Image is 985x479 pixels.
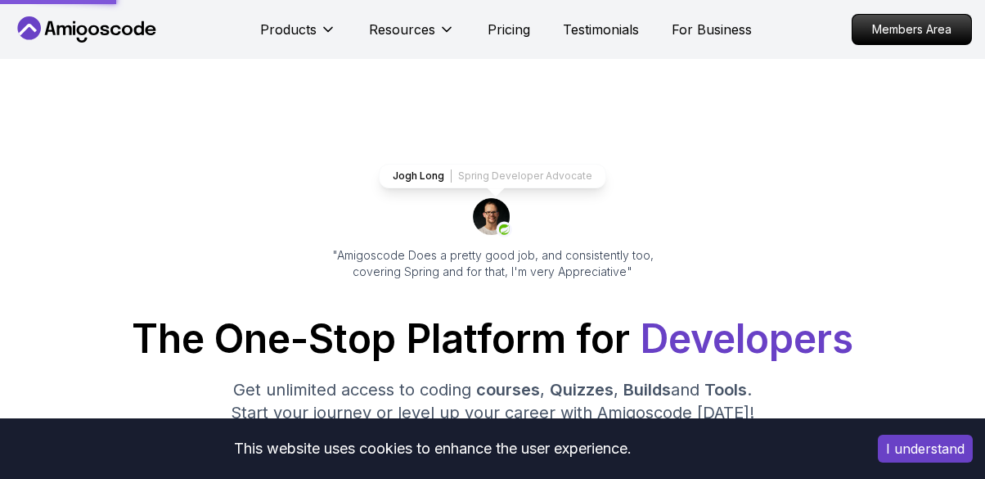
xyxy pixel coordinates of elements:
[369,20,455,52] button: Resources
[852,15,971,44] p: Members Area
[260,20,336,52] button: Products
[393,169,444,183] p: Jogh Long
[12,431,853,467] div: This website uses cookies to enhance the user experience.
[458,169,592,183] p: Spring Developer Advocate
[488,20,530,39] a: Pricing
[13,319,972,359] h1: The One-Stop Platform for
[640,314,853,363] span: Developers
[309,247,676,280] p: "Amigoscode Does a pretty good job, and consistently too, covering Spring and for that, I'm very ...
[704,380,747,400] span: Tools
[852,14,972,45] a: Members Area
[218,378,767,424] p: Get unlimited access to coding , , and . Start your journey or level up your career with Amigosco...
[550,380,614,400] span: Quizzes
[260,20,317,39] p: Products
[623,380,671,400] span: Builds
[563,20,639,39] a: Testimonials
[369,20,435,39] p: Resources
[473,198,512,237] img: josh long
[672,20,752,39] a: For Business
[878,435,973,463] button: Accept cookies
[476,380,540,400] span: courses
